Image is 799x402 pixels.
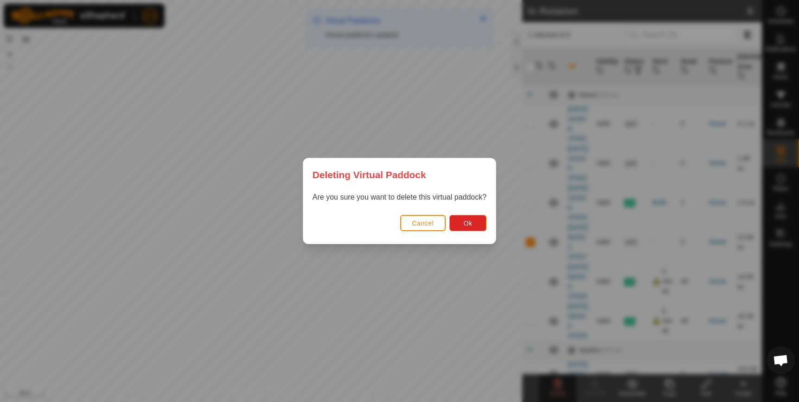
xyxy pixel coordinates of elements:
[313,192,486,203] p: Are you sure you want to delete this virtual paddock?
[313,168,426,182] span: Deleting Virtual Paddock
[464,220,473,227] span: Ok
[400,215,446,231] button: Cancel
[449,215,486,231] button: Ok
[767,346,795,374] div: Open chat
[412,220,434,227] span: Cancel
